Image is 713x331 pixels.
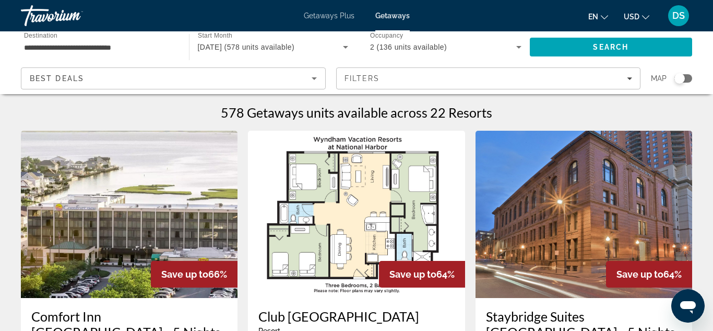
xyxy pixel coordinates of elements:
span: Map [651,71,667,86]
iframe: Button to launch messaging window [671,289,705,323]
button: Change language [588,9,608,24]
span: USD [624,13,639,21]
span: DS [672,10,685,21]
a: Travorium [21,2,125,29]
span: Save up to [161,269,208,280]
span: Save up to [616,269,663,280]
div: 64% [379,261,465,288]
span: Occupancy [370,32,403,39]
a: Club [GEOGRAPHIC_DATA] [258,309,454,324]
input: Select destination [24,41,175,54]
span: Best Deals [30,74,84,83]
button: Search [530,38,693,56]
span: Start Month [198,32,232,39]
div: 66% [151,261,237,288]
span: 2 (136 units available) [370,43,447,51]
span: Search [593,43,628,51]
img: Staybridge Suites Baltimore Inner Harbor - 5 Nights [476,131,692,298]
h1: 578 Getaways units available across 22 Resorts [221,105,492,120]
span: Filters [344,74,380,83]
a: Getaways Plus [304,12,354,20]
span: Save up to [389,269,436,280]
img: Club Wyndham National Harbor [248,131,465,298]
button: Change currency [624,9,649,24]
span: Destination [24,32,57,39]
a: Getaways [375,12,410,20]
mat-select: Sort by [30,72,317,85]
img: Comfort Inn Gold Coast - 5 Nights [21,131,237,298]
span: [DATE] (578 units available) [198,43,295,51]
button: Filters [336,67,641,89]
div: 64% [606,261,692,288]
span: en [588,13,598,21]
button: User Menu [665,5,692,27]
